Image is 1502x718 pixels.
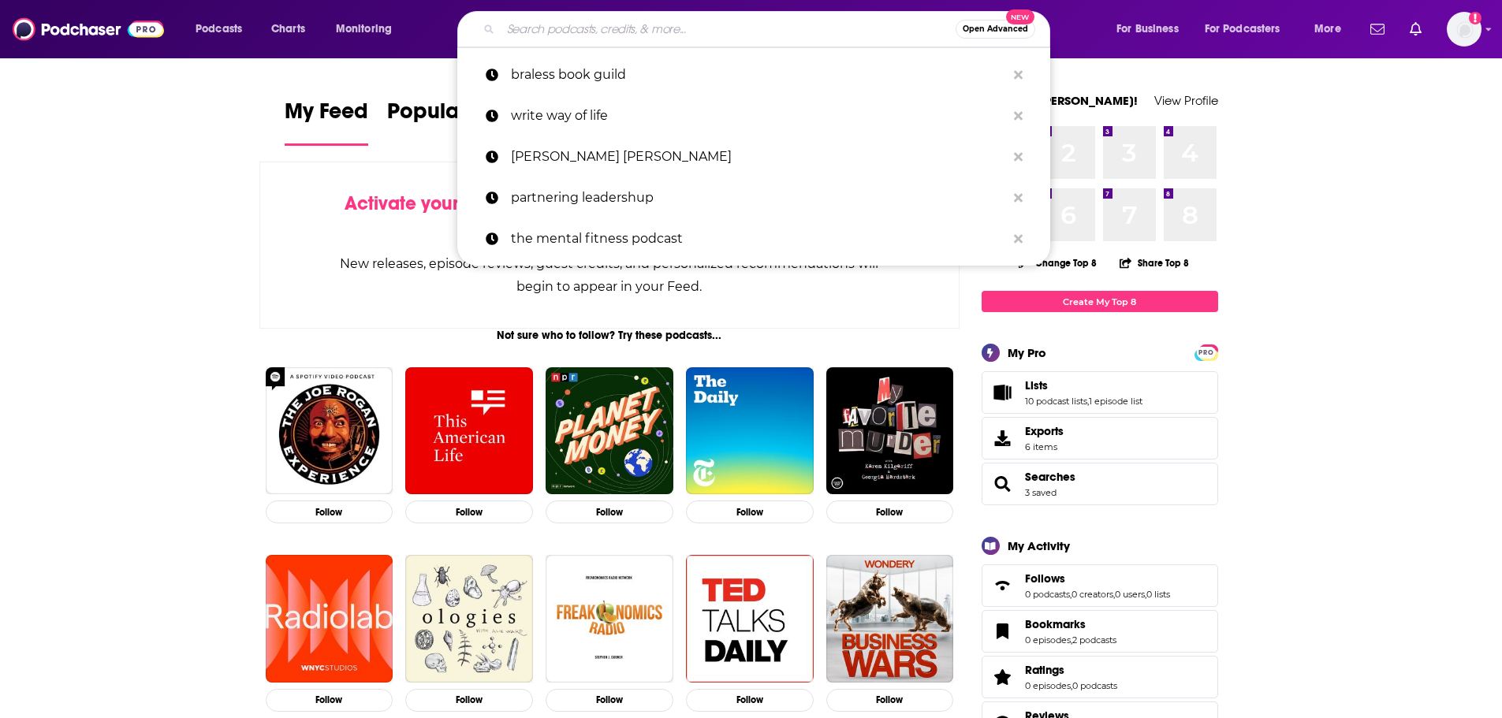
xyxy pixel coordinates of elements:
[1195,17,1303,42] button: open menu
[184,17,263,42] button: open menu
[826,500,954,523] button: Follow
[1403,16,1428,43] a: Show notifications dropdown
[1025,378,1048,392] span: Lists
[982,564,1218,607] span: Follows
[826,555,954,683] img: Business Wars
[1008,538,1070,553] div: My Activity
[501,17,956,42] input: Search podcasts, credits, & more...
[1009,253,1107,273] button: Change Top 8
[259,329,960,342] div: Not sure who to follow? Try these podcasts...
[1025,378,1142,392] a: Lists
[457,54,1050,95] a: braless book guild
[1072,589,1113,600] a: 0 creators
[686,689,814,712] button: Follow
[457,177,1050,218] a: partnering leadershup
[1025,487,1057,498] a: 3 saved
[1025,470,1075,484] a: Searches
[1145,589,1146,600] span: ,
[1087,396,1089,407] span: ,
[472,11,1065,47] div: Search podcasts, credits, & more...
[1025,424,1064,438] span: Exports
[826,367,954,495] img: My Favorite Murder with Karen Kilgariff and Georgia Hardstark
[546,555,673,683] img: Freakonomics Radio
[1205,18,1280,40] span: For Podcasters
[511,177,1006,218] p: partnering leadershup
[1115,589,1145,600] a: 0 users
[1025,396,1087,407] a: 10 podcast lists
[285,98,368,146] a: My Feed
[1025,663,1117,677] a: Ratings
[546,367,673,495] a: Planet Money
[1469,12,1482,24] svg: Add a profile image
[511,95,1006,136] p: write way of life
[13,14,164,44] img: Podchaser - Follow, Share and Rate Podcasts
[511,136,1006,177] p: Mahan Tavakoli
[511,218,1006,259] p: the mental fitness podcast
[1025,571,1170,586] a: Follows
[266,555,393,683] img: Radiolab
[1071,680,1072,691] span: ,
[266,367,393,495] a: The Joe Rogan Experience
[1105,17,1198,42] button: open menu
[1314,18,1341,40] span: More
[686,555,814,683] img: TED Talks Daily
[982,656,1218,698] span: Ratings
[686,367,814,495] a: The Daily
[1447,12,1482,47] span: Logged in as gabrielle.gantz
[1197,347,1216,359] span: PRO
[1089,396,1142,407] a: 1 episode list
[1025,441,1064,452] span: 6 items
[1025,617,1116,631] a: Bookmarks
[982,610,1218,653] span: Bookmarks
[457,218,1050,259] a: the mental fitness podcast
[1303,17,1361,42] button: open menu
[405,367,533,495] img: This American Life
[1025,680,1071,691] a: 0 episodes
[987,473,1019,495] a: Searches
[1008,345,1046,360] div: My Pro
[511,54,1006,95] p: braless book guild
[982,93,1138,108] a: Welcome [PERSON_NAME]!
[987,620,1019,642] a: Bookmarks
[1119,247,1190,278] button: Share Top 8
[1025,617,1086,631] span: Bookmarks
[546,689,673,712] button: Follow
[546,500,673,523] button: Follow
[271,18,305,40] span: Charts
[987,575,1019,597] a: Follows
[1025,663,1064,677] span: Ratings
[1447,12,1482,47] img: User Profile
[339,192,881,238] div: by following Podcasts, Creators, Lists, and other Users!
[1116,18,1179,40] span: For Business
[1025,634,1071,645] a: 0 episodes
[336,18,392,40] span: Monitoring
[405,689,533,712] button: Follow
[1072,634,1116,645] a: 2 podcasts
[196,18,242,40] span: Podcasts
[982,463,1218,505] span: Searches
[1072,680,1117,691] a: 0 podcasts
[1071,634,1072,645] span: ,
[1025,589,1070,600] a: 0 podcasts
[982,291,1218,312] a: Create My Top 8
[1447,12,1482,47] button: Show profile menu
[285,98,368,134] span: My Feed
[1197,346,1216,358] a: PRO
[266,689,393,712] button: Follow
[987,666,1019,688] a: Ratings
[457,136,1050,177] a: [PERSON_NAME] [PERSON_NAME]
[987,427,1019,449] span: Exports
[405,555,533,683] img: Ologies with Alie Ward
[266,500,393,523] button: Follow
[987,381,1019,404] a: Lists
[1006,9,1034,24] span: New
[1070,589,1072,600] span: ,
